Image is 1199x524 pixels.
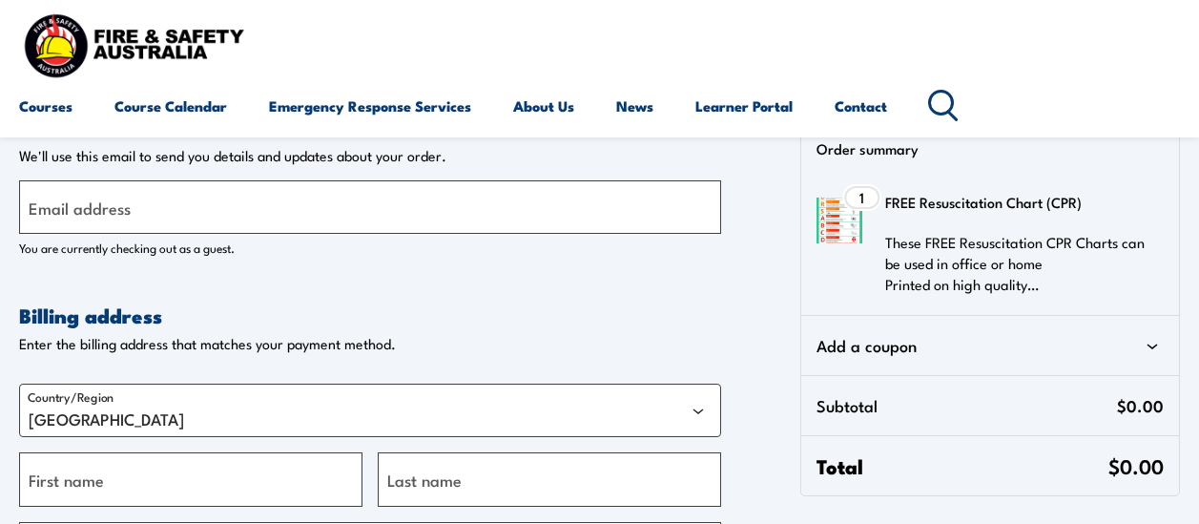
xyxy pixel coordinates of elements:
[19,238,721,257] p: You are currently checking out as a guest.
[1117,391,1164,420] span: $0.00
[835,83,887,129] a: Contact
[19,147,721,165] p: We'll use this email to send you details and updates about your order.
[114,83,227,129] a: Course Calendar
[19,335,721,353] p: Enter the billing address that matches your payment method.
[29,467,104,493] label: First name
[817,198,862,243] img: FREE Resuscitation Chart - What are the 7 steps to CPR?
[695,83,793,129] a: Learner Portal
[859,190,864,205] span: 1
[19,452,362,506] input: First name
[28,388,114,405] label: Country/Region
[1108,451,1164,480] span: $0.00
[616,83,653,129] a: News
[885,232,1152,295] p: These FREE Resuscitation CPR Charts can be used in office or home Printed on high quality…
[817,331,1164,360] div: Add a coupon
[29,195,131,220] label: Email address
[19,83,72,129] a: Courses
[269,83,471,129] a: Emergency Response Services
[817,451,1108,480] span: Total
[513,83,574,129] a: About Us
[817,138,1179,157] p: Order summary
[19,115,721,139] h2: Contact information
[19,180,721,234] input: Email address
[817,391,1117,420] span: Subtotal
[19,303,721,327] h2: Billing address
[885,188,1152,217] h3: FREE Resuscitation Chart (CPR)
[378,452,721,506] input: Last name
[387,467,462,493] label: Last name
